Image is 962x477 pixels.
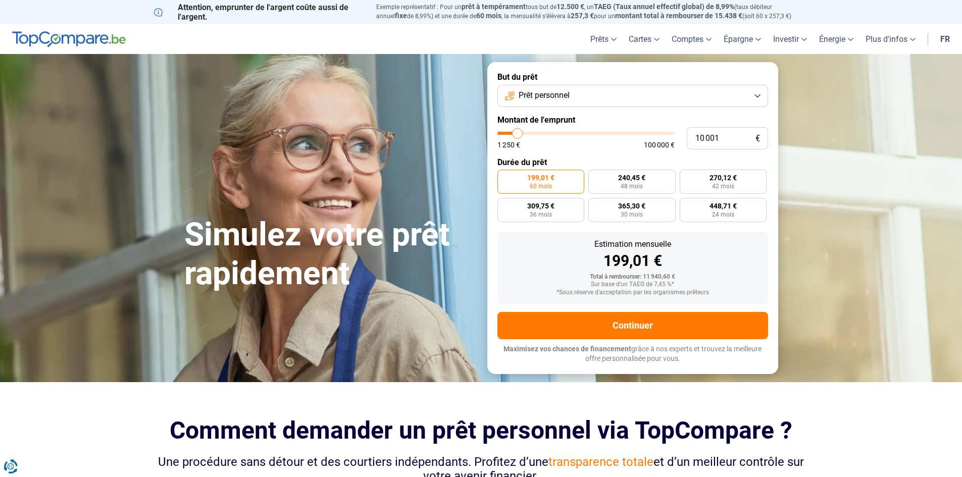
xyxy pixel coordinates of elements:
p: grâce à nos experts et trouvez la meilleure offre personnalisée pour vous. [497,344,768,364]
span: 60 mois [476,12,501,20]
a: fr [934,24,956,54]
span: transparence totale [548,455,653,469]
span: fixe [395,12,407,20]
span: 199,01 € [527,174,554,181]
span: 60 mois [530,183,552,189]
div: *Sous réserve d'acceptation par les organismes prêteurs [505,289,760,296]
div: Sur base d'un TAEG de 7,45 %* [505,281,760,288]
span: € [755,134,760,143]
span: 100 000 € [644,141,675,148]
span: TAEG (Taux annuel effectif global) de 8,99% [594,3,734,11]
div: Total à rembourser: 11 940,60 € [505,274,760,281]
a: Prêts [584,24,623,54]
span: 12.500 € [556,3,584,11]
span: 309,75 € [527,202,554,209]
span: 36 mois [530,211,552,218]
h1: Simulez votre prêt rapidement [184,216,475,293]
a: Investir [767,24,813,54]
a: Épargne [718,24,767,54]
a: Énergie [813,24,859,54]
span: 24 mois [712,211,734,218]
p: Attention, emprunter de l'argent coûte aussi de l'argent. [154,3,364,22]
span: 42 mois [712,183,734,189]
label: Durée du prêt [497,157,768,167]
div: Estimation mensuelle [505,240,760,248]
button: Continuer [497,312,768,339]
span: montant total à rembourser de 15.438 € [615,12,742,20]
div: 199,01 € [505,253,760,269]
span: 1 250 € [497,141,520,148]
label: Montant de l'emprunt [497,115,768,125]
span: 30 mois [621,211,643,218]
label: But du prêt [497,72,768,82]
span: 48 mois [621,183,643,189]
p: Exemple représentatif : Pour un tous but de , un (taux débiteur annuel de 8,99%) et une durée de ... [376,3,808,21]
a: Plus d'infos [859,24,922,54]
span: prêt à tempérament [462,3,526,11]
h2: Comment demander un prêt personnel via TopCompare ? [154,416,808,444]
span: 257,3 € [571,12,594,20]
span: 448,71 € [710,202,737,209]
span: 365,30 € [618,202,645,209]
img: TopCompare [12,31,126,47]
span: Maximisez vos chances de financement [503,345,631,353]
span: Prêt personnel [519,90,570,101]
span: 270,12 € [710,174,737,181]
a: Comptes [666,24,718,54]
span: 240,45 € [618,174,645,181]
button: Prêt personnel [497,85,768,107]
a: Cartes [623,24,666,54]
